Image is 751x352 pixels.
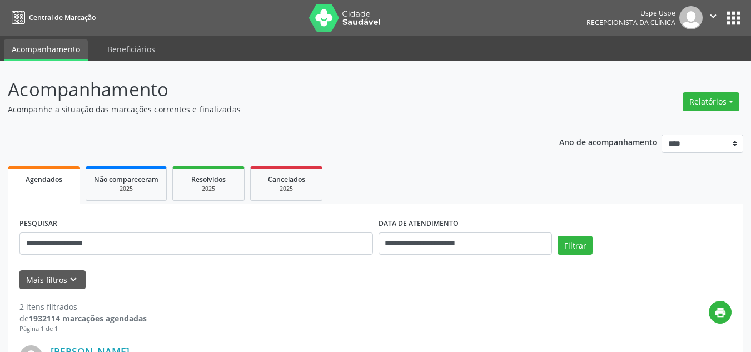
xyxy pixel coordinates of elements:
button: apps [724,8,743,28]
label: DATA DE ATENDIMENTO [379,215,459,232]
div: 2025 [94,185,158,193]
div: Página 1 de 1 [19,324,147,334]
button: Relatórios [683,92,739,111]
a: Acompanhamento [4,39,88,61]
span: Central de Marcação [29,13,96,22]
strong: 1932114 marcações agendadas [29,313,147,324]
span: Cancelados [268,175,305,184]
i: print [714,306,727,319]
label: PESQUISAR [19,215,57,232]
a: Central de Marcação [8,8,96,27]
div: 2025 [258,185,314,193]
span: Recepcionista da clínica [586,18,675,27]
p: Acompanhe a situação das marcações correntes e finalizadas [8,103,523,115]
i: keyboard_arrow_down [67,274,79,286]
button: Filtrar [558,236,593,255]
a: Beneficiários [100,39,163,59]
span: Não compareceram [94,175,158,184]
button: print [709,301,732,324]
button:  [703,6,724,29]
span: Agendados [26,175,62,184]
div: Uspe Uspe [586,8,675,18]
div: 2025 [181,185,236,193]
span: Resolvidos [191,175,226,184]
p: Ano de acompanhamento [559,135,658,148]
p: Acompanhamento [8,76,523,103]
div: 2 itens filtrados [19,301,147,313]
i:  [707,10,719,22]
div: de [19,313,147,324]
img: img [679,6,703,29]
button: Mais filtroskeyboard_arrow_down [19,270,86,290]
